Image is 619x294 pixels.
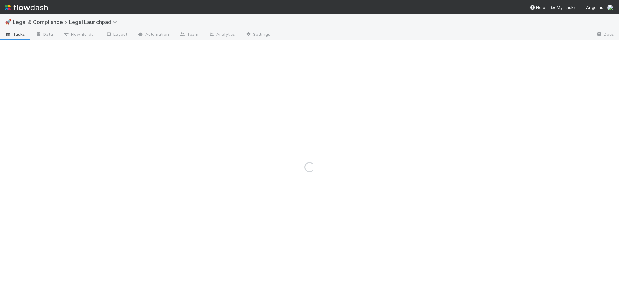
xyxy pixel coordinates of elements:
a: Flow Builder [58,30,101,40]
img: logo-inverted-e16ddd16eac7371096b0.svg [5,2,48,13]
a: Settings [240,30,275,40]
a: Docs [591,30,619,40]
div: Help [530,4,545,11]
a: Analytics [203,30,240,40]
span: Tasks [5,31,25,37]
a: Data [30,30,58,40]
a: My Tasks [550,4,576,11]
a: Automation [133,30,174,40]
span: Legal & Compliance > Legal Launchpad [13,19,120,25]
span: My Tasks [550,5,576,10]
span: AngelList [586,5,605,10]
span: Flow Builder [63,31,95,37]
img: avatar_ba76ddef-3fd0-4be4-9bc3-126ad567fcd5.png [607,5,614,11]
span: 🚀 [5,19,12,25]
a: Team [174,30,203,40]
a: Layout [101,30,133,40]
